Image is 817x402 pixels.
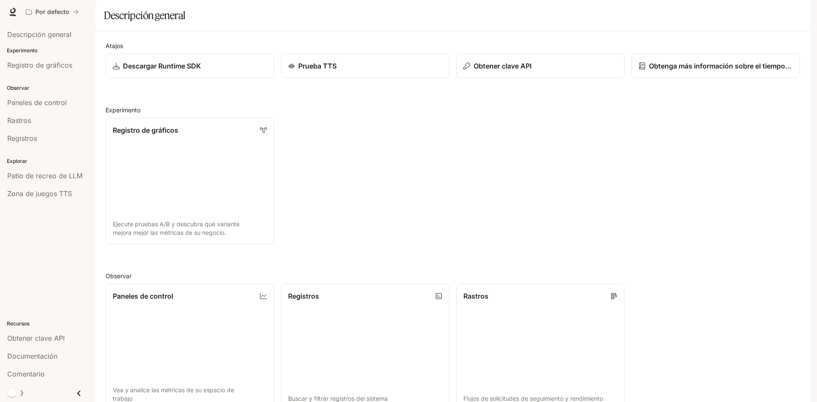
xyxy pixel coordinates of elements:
[631,54,800,78] a: Obtenga más información sobre el tiempo de ejecución
[113,126,178,134] font: Registro de gráficos
[298,62,337,70] font: Prueba TTS
[123,62,201,70] font: Descargar Runtime SDK
[106,272,131,279] font: Observar
[456,54,625,78] button: Obtener clave API
[104,9,186,22] font: Descripción general
[106,54,274,78] a: Descargar Runtime SDK
[463,395,603,402] font: Flujos de solicitudes de seguimiento y rendimiento
[463,292,488,300] font: Rastros
[288,292,319,300] font: Registros
[106,42,123,49] font: Atajos
[474,62,531,70] font: Obtener clave API
[281,54,449,78] a: Prueba TTS
[22,3,83,20] button: Todos los espacios de trabajo
[106,106,140,114] font: Experimento
[106,118,274,244] a: Registro de gráficosEjecute pruebas A/B y descubra qué variante mejora mejor las métricas de su n...
[113,386,234,402] font: Vea y analice las métricas de su espacio de trabajo
[113,292,173,300] font: Paneles de control
[113,220,240,236] font: Ejecute pruebas A/B y descubra qué variante mejora mejor las métricas de su negocio.
[288,395,388,402] font: Buscar y filtrar registros del sistema
[35,8,69,15] font: Por defecto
